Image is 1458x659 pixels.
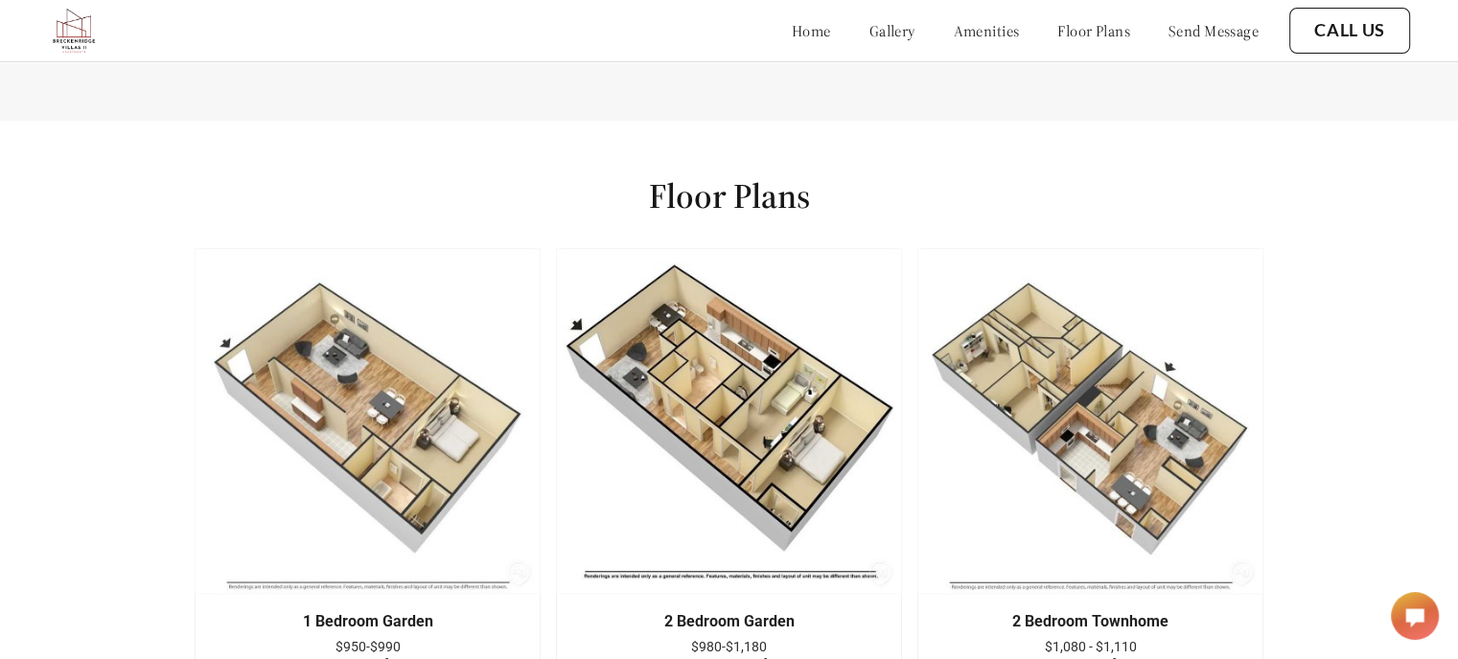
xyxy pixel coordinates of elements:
[792,21,831,40] a: home
[649,174,810,217] h1: Floor Plans
[1169,21,1259,40] a: send message
[1045,639,1137,654] span: $1,080 - $1,110
[1057,21,1130,40] a: floor plans
[586,613,872,630] div: 2 Bedroom Garden
[1314,20,1385,41] a: Call Us
[917,248,1263,594] img: example
[954,21,1020,40] a: amenities
[48,5,100,57] img: bv2_logo.png
[947,613,1234,630] div: 2 Bedroom Townhome
[556,248,902,594] img: example
[195,248,541,594] img: example
[691,639,767,654] span: $980-$1,180
[224,613,511,630] div: 1 Bedroom Garden
[336,639,401,654] span: $950-$990
[869,21,915,40] a: gallery
[1289,8,1410,54] button: Call Us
